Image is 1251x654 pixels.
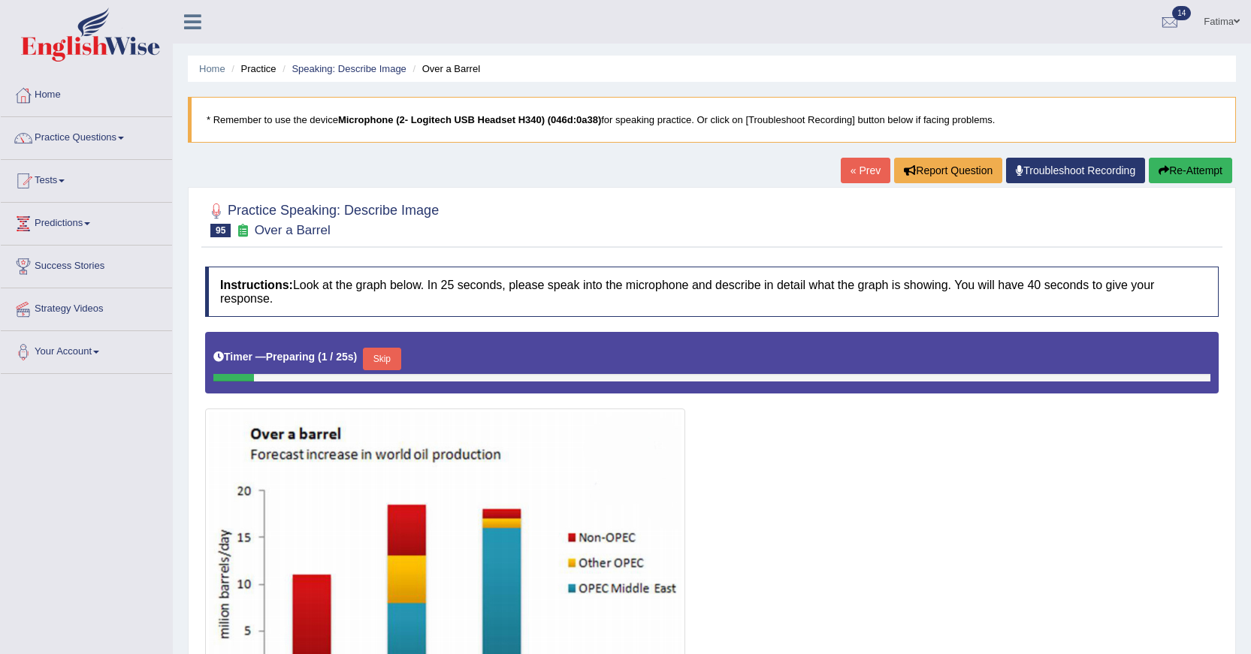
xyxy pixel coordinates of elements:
[205,267,1219,317] h4: Look at the graph below. In 25 seconds, please speak into the microphone and describe in detail w...
[1172,6,1191,20] span: 14
[213,351,357,363] h5: Timer —
[1,203,172,240] a: Predictions
[228,62,276,76] li: Practice
[409,62,480,76] li: Over a Barrel
[199,63,225,74] a: Home
[292,63,406,74] a: Speaking: Describe Image
[210,224,231,237] span: 95
[338,114,601,125] b: Microphone (2- Logitech USB Headset H340) (046d:0a38)
[1,160,172,197] a: Tests
[841,158,890,183] a: « Prev
[318,351,322,363] b: (
[266,351,315,363] b: Preparing
[1,74,172,112] a: Home
[1149,158,1232,183] button: Re-Attempt
[205,200,439,237] h2: Practice Speaking: Describe Image
[1,331,172,369] a: Your Account
[220,279,293,291] b: Instructions:
[1006,158,1145,183] a: Troubleshoot Recording
[1,117,172,155] a: Practice Questions
[255,223,331,237] small: Over a Barrel
[188,97,1236,143] blockquote: * Remember to use the device for speaking practice. Or click on [Troubleshoot Recording] button b...
[363,348,400,370] button: Skip
[1,288,172,326] a: Strategy Videos
[234,224,250,238] small: Exam occurring question
[322,351,354,363] b: 1 / 25s
[354,351,358,363] b: )
[894,158,1002,183] button: Report Question
[1,246,172,283] a: Success Stories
